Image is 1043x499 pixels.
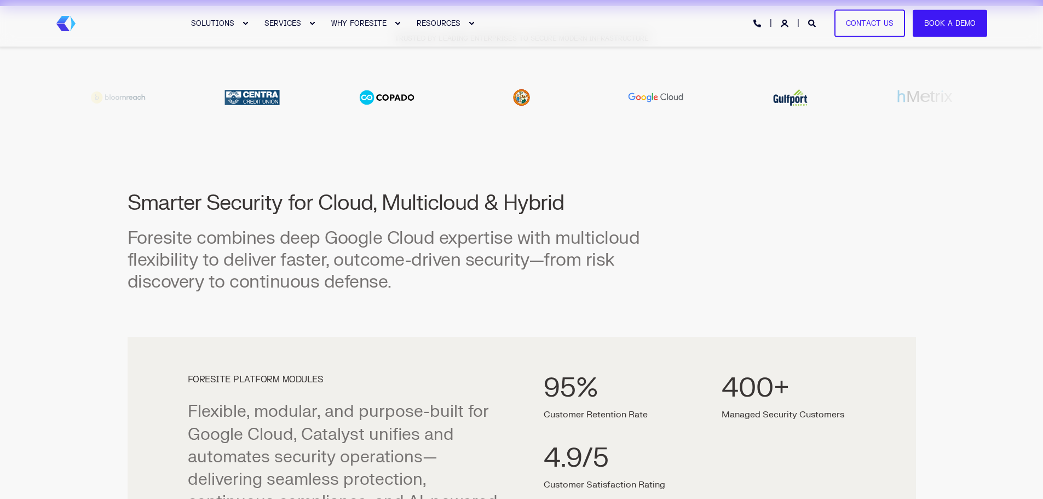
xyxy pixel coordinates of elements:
[242,20,249,27] div: Expand SOLUTIONS
[309,20,315,27] div: Expand SERVICES
[417,19,460,27] span: RESOURCES
[394,20,401,27] div: Expand WHY FORESITE
[729,81,852,114] div: 8 / 20
[331,19,387,27] span: WHY FORESITE
[808,18,818,27] a: Open Search
[460,81,584,114] div: 6 / 20
[544,410,665,419] p: Customer Retention Rate
[781,18,791,27] a: Login
[128,191,647,217] h2: Smarter Security for Cloud, Multicloud & Hybrid
[544,480,665,489] p: Customer Satisfaction Rating
[863,88,987,108] div: 9 / 20
[128,227,647,293] h3: Foresite combines deep Google Cloud expertise with multicloud flexibility to deliver faster, outc...
[544,375,665,402] div: 95%
[913,9,987,37] a: Book a Demo
[191,19,234,27] span: SOLUTIONS
[56,91,180,104] div: 3 / 20
[332,81,442,114] img: Copado logo
[544,445,665,472] div: 4.9/5
[468,20,475,27] div: Expand RESOURCES
[594,81,718,114] div: 7 / 20
[56,16,76,31] a: Back to Home
[736,81,845,114] img: Gulfport Energy logo
[466,81,576,114] img: Florida Department State logo
[834,9,905,37] a: Contact Us
[56,16,76,31] img: Foresite brand mark, a hexagon shape of blues with a directional arrow to the right hand side
[601,81,711,114] img: Google Cloud logo
[325,81,449,114] div: 5 / 20
[188,375,500,384] h4: FORESITE PLATFORM MODULES
[722,410,844,419] p: Managed Security Customers
[63,91,172,104] img: Bloomreach logo
[722,375,844,402] div: 400+
[191,81,314,114] div: 4 / 20
[198,81,307,114] img: Centra Credit Union logo
[870,88,979,108] img: hMetrix logo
